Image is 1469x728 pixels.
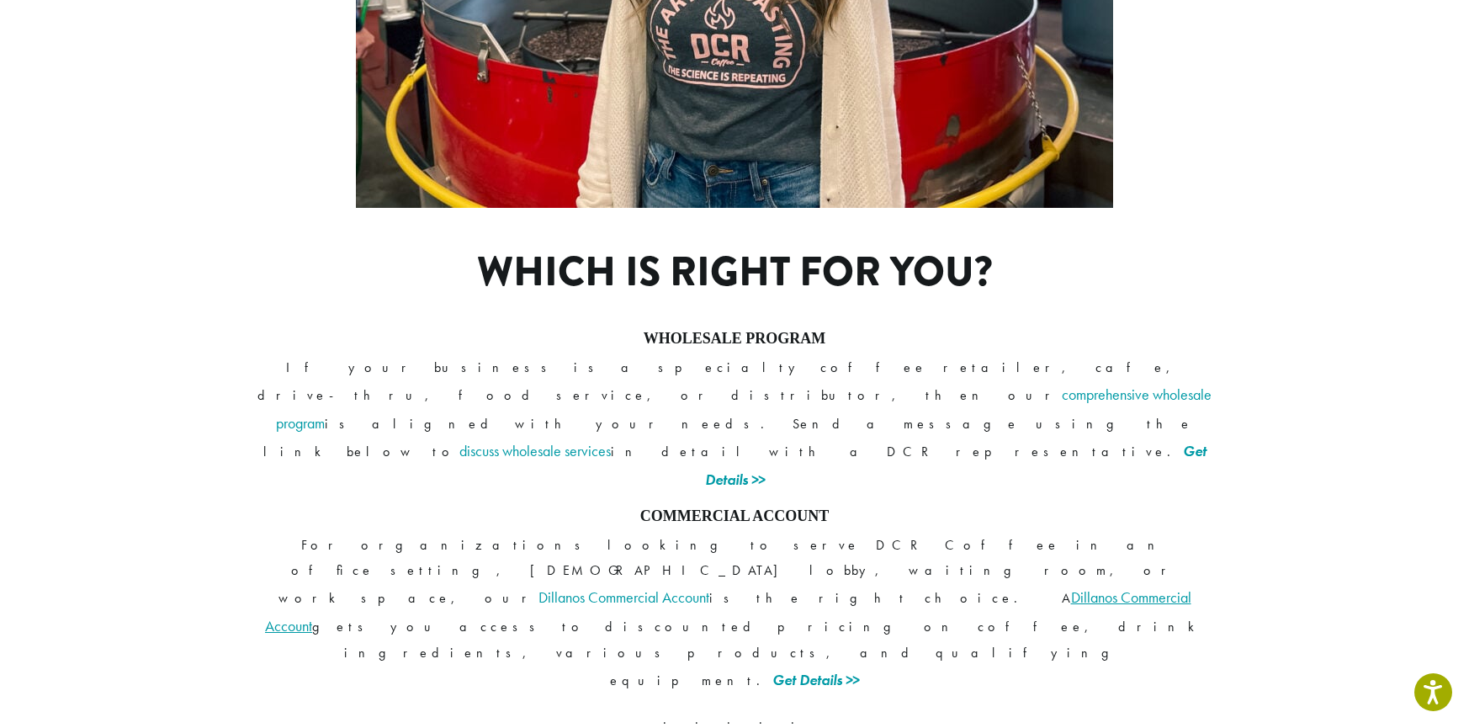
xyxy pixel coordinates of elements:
[255,507,1214,526] h4: COMMERCIAL ACCOUNT
[772,670,859,689] a: Get Details >>
[255,330,1214,348] h4: WHOLESALE PROGRAM
[255,533,1214,694] p: For organizations looking to serve DCR Coffee in an office setting, [DEMOGRAPHIC_DATA] lobby, wai...
[459,441,611,460] a: discuss wholesale services
[276,385,1212,433] a: comprehensive wholesale program
[538,587,709,607] a: Dillanos Commercial Account
[265,587,1191,635] a: Dillanos Commercial Account
[375,248,1095,297] h1: Which is right for you?
[255,355,1214,494] p: If your business is a specialty coffee retailer, cafe, drive-thru, food service, or distributor, ...
[705,441,1206,489] a: Get Details >>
